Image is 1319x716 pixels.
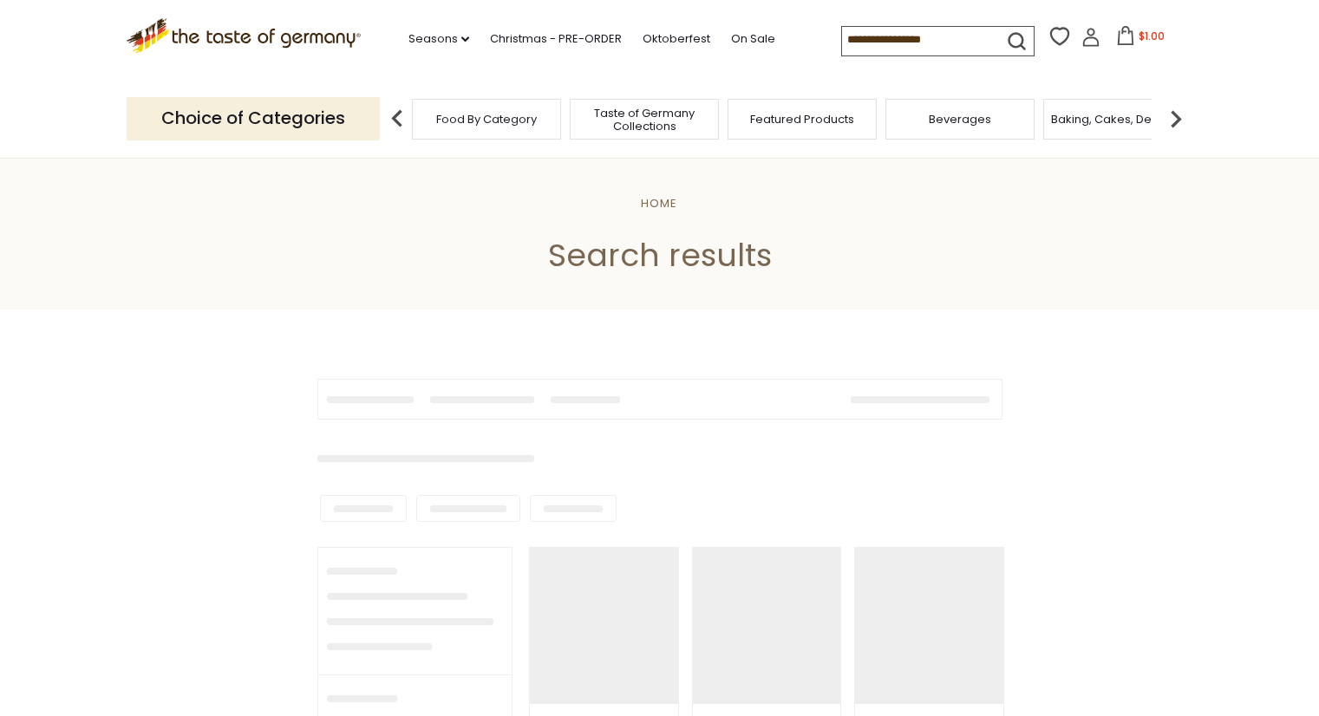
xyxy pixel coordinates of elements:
a: Seasons [408,29,469,49]
img: previous arrow [380,101,415,136]
h1: Search results [54,236,1265,275]
a: Home [641,195,677,212]
a: Oktoberfest [643,29,710,49]
a: Featured Products [750,113,854,126]
p: Choice of Categories [127,97,380,140]
a: Beverages [929,113,991,126]
button: $1.00 [1104,26,1178,52]
a: Baking, Cakes, Desserts [1051,113,1185,126]
img: next arrow [1159,101,1193,136]
span: $1.00 [1139,29,1165,43]
a: Food By Category [436,113,537,126]
a: Taste of Germany Collections [575,107,714,133]
a: Christmas - PRE-ORDER [490,29,622,49]
a: On Sale [731,29,775,49]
